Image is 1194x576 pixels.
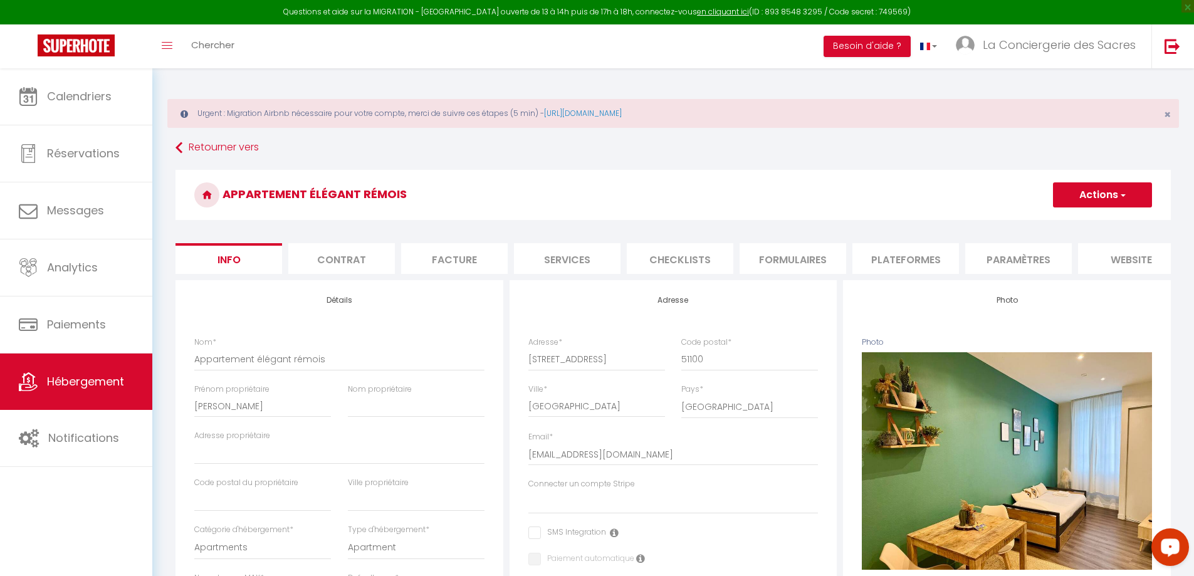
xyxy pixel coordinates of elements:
label: Nom [194,337,216,348]
button: Actions [1053,182,1152,207]
label: Connecter un compte Stripe [528,478,635,490]
li: Paramètres [965,243,1072,274]
li: Checklists [627,243,733,274]
label: Photo [862,337,884,348]
h4: Détails [194,296,484,305]
span: Notifications [48,430,119,446]
label: Nom propriétaire [348,384,412,395]
span: Réservations [47,145,120,161]
span: Messages [47,202,104,218]
button: Supprimer [977,452,1037,471]
li: Formulaires [740,243,846,274]
label: Ville propriétaire [348,477,409,489]
label: Code postal [681,337,731,348]
img: Super Booking [38,34,115,56]
span: Hébergement [47,374,124,389]
li: Plateformes [852,243,959,274]
span: × [1164,107,1171,122]
a: ... La Conciergerie des Sacres [946,24,1151,68]
img: logout [1165,38,1180,54]
label: Email [528,431,553,443]
h4: Adresse [528,296,819,305]
iframe: LiveChat chat widget [1141,523,1194,576]
label: Type d'hébergement [348,524,429,536]
label: Catégorie d'hébergement [194,524,293,536]
span: Paiements [47,317,106,332]
h3: Appartement élégant rémois [175,170,1171,220]
li: Info [175,243,282,274]
button: Besoin d'aide ? [824,36,911,57]
span: Analytics [47,259,98,275]
span: Calendriers [47,88,112,104]
label: Adresse propriétaire [194,430,270,442]
a: [URL][DOMAIN_NAME] [544,108,622,118]
a: en cliquant ici [697,6,749,17]
label: Prénom propriétaire [194,384,270,395]
li: Contrat [288,243,395,274]
label: Pays [681,384,703,395]
span: La Conciergerie des Sacres [983,37,1136,53]
label: Ville [528,384,547,395]
span: Chercher [191,38,234,51]
a: Chercher [182,24,244,68]
li: Facture [401,243,508,274]
label: Code postal du propriétaire [194,477,298,489]
img: ... [956,36,975,55]
label: Paiement automatique [541,553,634,567]
button: Close [1164,109,1171,120]
h4: Photo [862,296,1152,305]
label: Adresse [528,337,562,348]
a: Retourner vers [175,137,1171,159]
div: Urgent : Migration Airbnb nécessaire pour votre compte, merci de suivre ces étapes (5 min) - [167,99,1179,128]
li: website [1078,243,1185,274]
li: Services [514,243,621,274]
